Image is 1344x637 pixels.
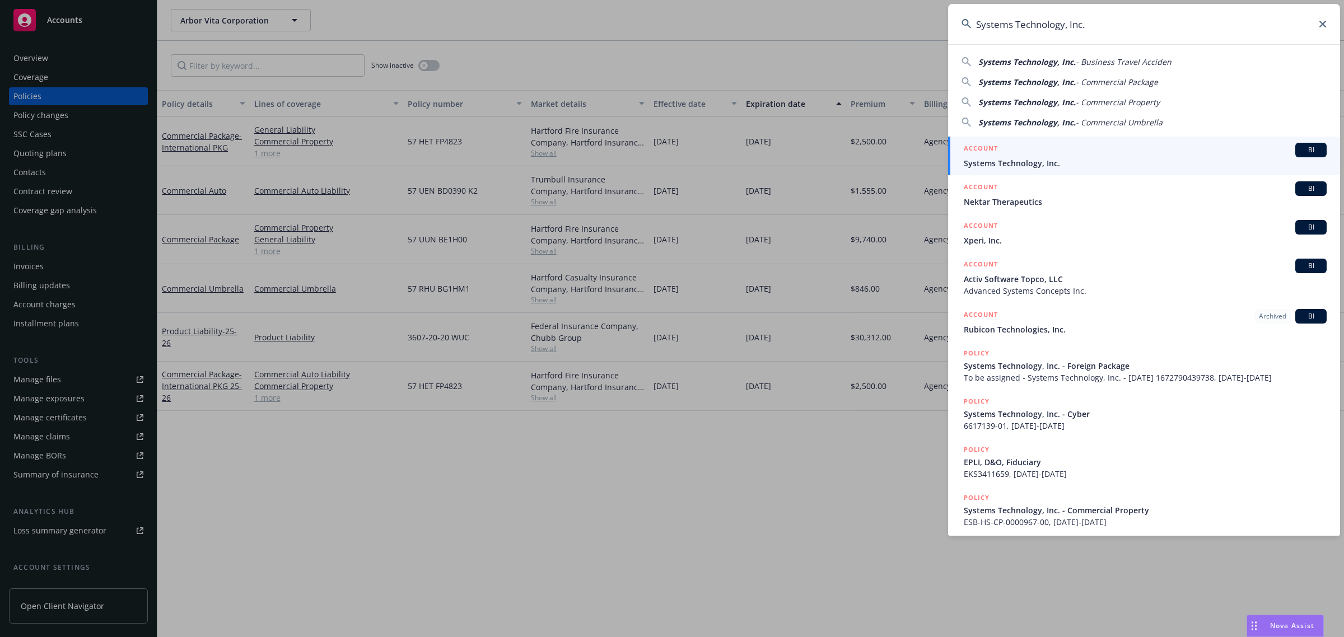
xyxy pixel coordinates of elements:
span: Rubicon Technologies, Inc. [964,324,1327,335]
a: POLICYSystems Technology, Inc. - Commercial PropertyESB-HS-CP-0000967-00, [DATE]-[DATE] [948,486,1340,534]
span: - Business Travel Acciden [1076,57,1172,67]
h5: ACCOUNT [964,220,998,233]
h5: POLICY [964,492,990,503]
span: Systems Technology, Inc. [964,157,1327,169]
a: POLICYEPLI, D&O, FiduciaryEKS3411659, [DATE]-[DATE] [948,438,1340,486]
a: ACCOUNTBISystems Technology, Inc. [948,137,1340,175]
span: ESB-HS-CP-0000967-00, [DATE]-[DATE] [964,516,1327,528]
span: - Commercial Umbrella [1076,117,1163,128]
span: Systems Technology, Inc. [978,97,1076,107]
h5: POLICY [964,396,990,407]
span: Activ Software Topco, LLC [964,273,1327,285]
span: Nova Assist [1270,621,1314,630]
span: Systems Technology, Inc. - Foreign Package [964,360,1327,372]
a: ACCOUNTBIXperi, Inc. [948,214,1340,252]
a: POLICYSystems Technology, Inc. - Foreign PackageTo be assigned - Systems Technology, Inc. - [DATE... [948,341,1340,390]
a: POLICYSystems Technology, Inc. - Cyber6617139-01, [DATE]-[DATE] [948,390,1340,438]
span: Nektar Therapeutics [964,196,1327,208]
span: Systems Technology, Inc. [978,117,1076,128]
span: - Commercial Package [1076,77,1158,87]
a: ACCOUNTBINektar Therapeutics [948,175,1340,214]
span: BI [1300,311,1322,321]
span: BI [1300,222,1322,232]
span: Systems Technology, Inc. - Commercial Property [964,504,1327,516]
button: Nova Assist [1247,615,1324,637]
h5: ACCOUNT [964,181,998,195]
span: Xperi, Inc. [964,235,1327,246]
a: ACCOUNTBIActiv Software Topco, LLCAdvanced Systems Concepts Inc. [948,252,1340,303]
span: Advanced Systems Concepts Inc. [964,285,1327,297]
span: Archived [1259,311,1286,321]
span: Systems Technology, Inc. [978,77,1076,87]
h5: ACCOUNT [964,143,998,156]
h5: ACCOUNT [964,259,998,272]
h5: POLICY [964,444,990,455]
div: Drag to move [1247,615,1261,636]
a: ACCOUNTArchivedBIRubicon Technologies, Inc. [948,303,1340,341]
span: To be assigned - Systems Technology, Inc. - [DATE] 1672790439738, [DATE]-[DATE] [964,372,1327,383]
span: BI [1300,184,1322,194]
input: Search... [948,4,1340,44]
span: EPLI, D&O, Fiduciary [964,456,1327,468]
span: Systems Technology, Inc. [978,57,1076,67]
span: - Commercial Property [1076,97,1160,107]
span: 6617139-01, [DATE]-[DATE] [964,420,1327,432]
h5: ACCOUNT [964,309,998,322]
span: EKS3411659, [DATE]-[DATE] [964,468,1327,480]
span: BI [1300,261,1322,271]
span: Systems Technology, Inc. - Cyber [964,408,1327,420]
h5: POLICY [964,348,990,359]
span: BI [1300,145,1322,155]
